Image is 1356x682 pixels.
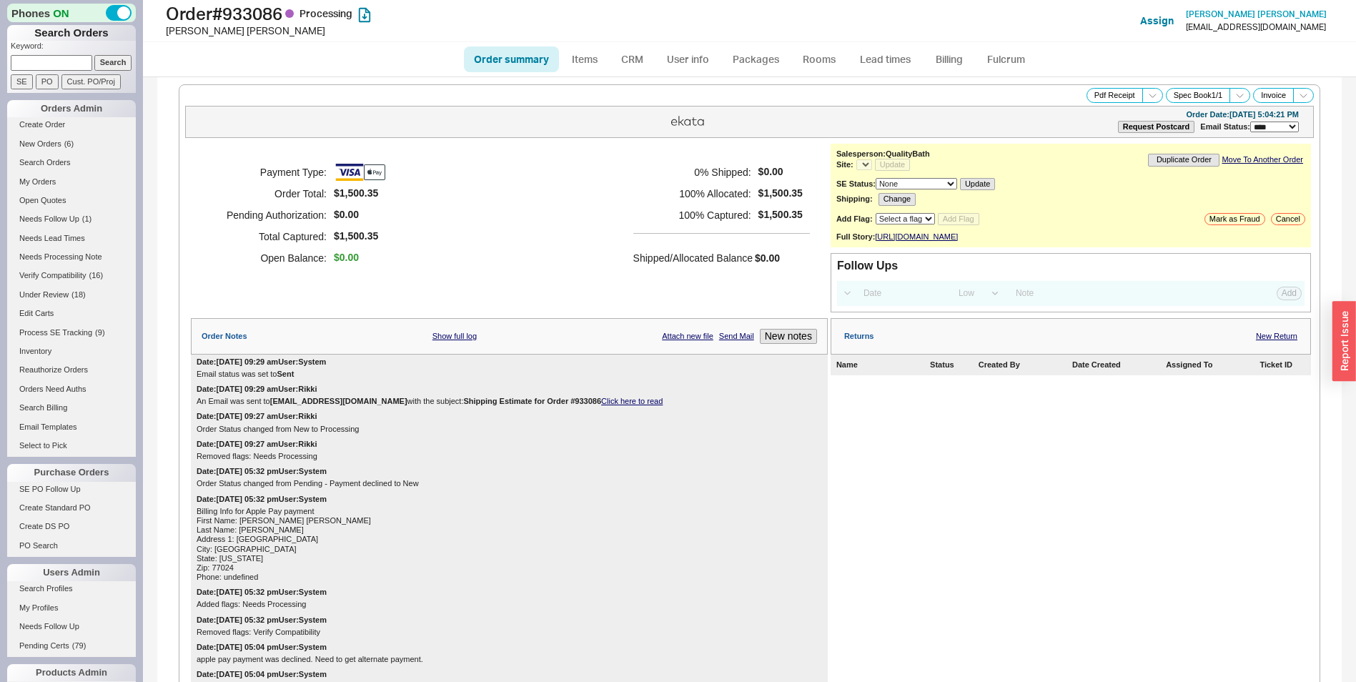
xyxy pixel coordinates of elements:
div: [PERSON_NAME] [PERSON_NAME] [166,24,682,38]
button: Mark as Fraud [1204,213,1265,225]
span: ( 1 ) [82,214,91,223]
div: Removed flags: Needs Processing [197,452,822,461]
span: New Orders [19,139,61,148]
a: Inventory [7,344,136,359]
b: Salesperson: QualityBath [836,149,930,158]
span: Needs Follow Up [19,214,79,223]
a: New Return [1256,332,1297,341]
input: PO [36,74,59,89]
a: Send Mail [719,332,754,341]
b: Shipping Estimate for Order #933086 [463,397,601,405]
div: First Name: [PERSON_NAME] [PERSON_NAME] Last Name: [PERSON_NAME] Address 1: [GEOGRAPHIC_DATA] Cit... [197,516,822,582]
b: Add Flag: [836,214,873,223]
h5: 0 % Shipped: [633,162,751,183]
div: Created By [979,360,1069,370]
h1: Order # 933086 [166,4,682,24]
div: Phones [7,4,136,22]
a: Orders Need Auths [7,382,136,397]
h1: Search Orders [7,25,136,41]
span: $1,500.35 [334,230,387,242]
div: Users Admin [7,564,136,581]
span: $0.00 [334,209,359,221]
a: Create Order [7,117,136,132]
span: $1,500.35 [758,187,803,199]
div: Billing Info for Apple Pay payment [197,507,822,516]
span: Cancel [1276,214,1300,224]
a: Rooms [793,46,846,72]
a: Move To Another Order [1222,155,1303,164]
span: Verify Compatibility [19,271,86,280]
span: Needs Follow Up [19,622,79,631]
a: Needs Follow Up [7,619,136,634]
b: SE Status: [836,179,876,188]
div: Date: [DATE] 05:04 pm User: System [197,643,327,652]
div: Date: [DATE] 05:32 pm User: System [197,495,327,504]
span: Invoice [1261,91,1286,100]
span: Process SE Tracking [19,328,92,337]
input: Cust. PO/Proj [61,74,121,89]
a: [PERSON_NAME] [PERSON_NAME] [1186,9,1327,19]
b: [EMAIL_ADDRESS][DOMAIN_NAME] [270,397,407,405]
a: Search Orders [7,155,136,170]
a: CRM [611,46,653,72]
a: Order summary [464,46,559,72]
div: apple pay payment was declined. Need to get alternate payment. [197,655,822,664]
div: Status [930,360,976,370]
span: $0.00 [758,166,803,178]
div: [EMAIL_ADDRESS][DOMAIN_NAME] [1186,22,1326,32]
span: Add [1282,288,1297,298]
button: Add [1277,287,1302,300]
a: Email Templates [7,420,136,435]
a: Billing [924,46,974,72]
span: $1,500.35 [334,187,387,199]
a: Under Review(18) [7,287,136,302]
div: Date: [DATE] 09:27 am User: Rikki [197,412,317,421]
button: New notes [760,329,817,344]
div: Date: [DATE] 05:32 pm User: System [197,467,327,476]
button: Change [879,193,916,205]
span: Under Review [19,290,69,299]
button: Spec Book1/1 [1166,88,1231,103]
h5: Pending Authorization: [209,204,327,226]
b: Request Postcard [1123,122,1190,131]
a: Verify Compatibility(16) [7,268,136,283]
a: Lead times [849,46,921,72]
h5: Total Captured: [209,226,327,247]
span: Email Status: [1200,122,1250,131]
h5: 100 % Captured: [633,204,751,226]
span: Mark as Fraud [1209,214,1260,224]
a: Fulcrum [977,46,1036,72]
div: Products Admin [7,664,136,681]
div: Date: [DATE] 05:04 pm User: System [197,670,327,679]
a: Open Quotes [7,193,136,208]
div: Orders Admin [7,100,136,117]
div: Email status was set to [197,370,822,379]
a: My Profiles [7,601,136,616]
span: Needs Processing Note [19,252,102,261]
b: Sent [277,370,295,378]
span: Pdf Receipt [1094,91,1135,100]
a: Reauthorize Orders [7,362,136,377]
b: Site: [836,160,853,169]
b: Shipping: [836,194,873,204]
div: Order Date: [DATE] 5:04:21 PM [1186,110,1299,119]
a: Process SE Tracking(9) [7,325,136,340]
h5: Shipped/Allocated Balance [633,248,753,268]
span: $1,500.35 [758,209,803,221]
a: Show full log [432,332,477,341]
button: Update [960,178,995,190]
h5: 100 % Allocated: [633,183,751,204]
a: [URL][DOMAIN_NAME] [875,232,958,242]
div: Added flags: Needs Processing [197,600,822,609]
span: ON [53,6,69,21]
div: Name [836,360,927,370]
a: SE PO Follow Up [7,482,136,497]
span: ( 79 ) [72,641,86,650]
div: Full Story: [836,232,875,242]
a: Needs Lead Times [7,231,136,246]
a: My Orders [7,174,136,189]
div: Date: [DATE] 09:27 am User: Rikki [197,440,317,449]
span: ( 9 ) [95,328,104,337]
input: Note [1008,284,1202,303]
